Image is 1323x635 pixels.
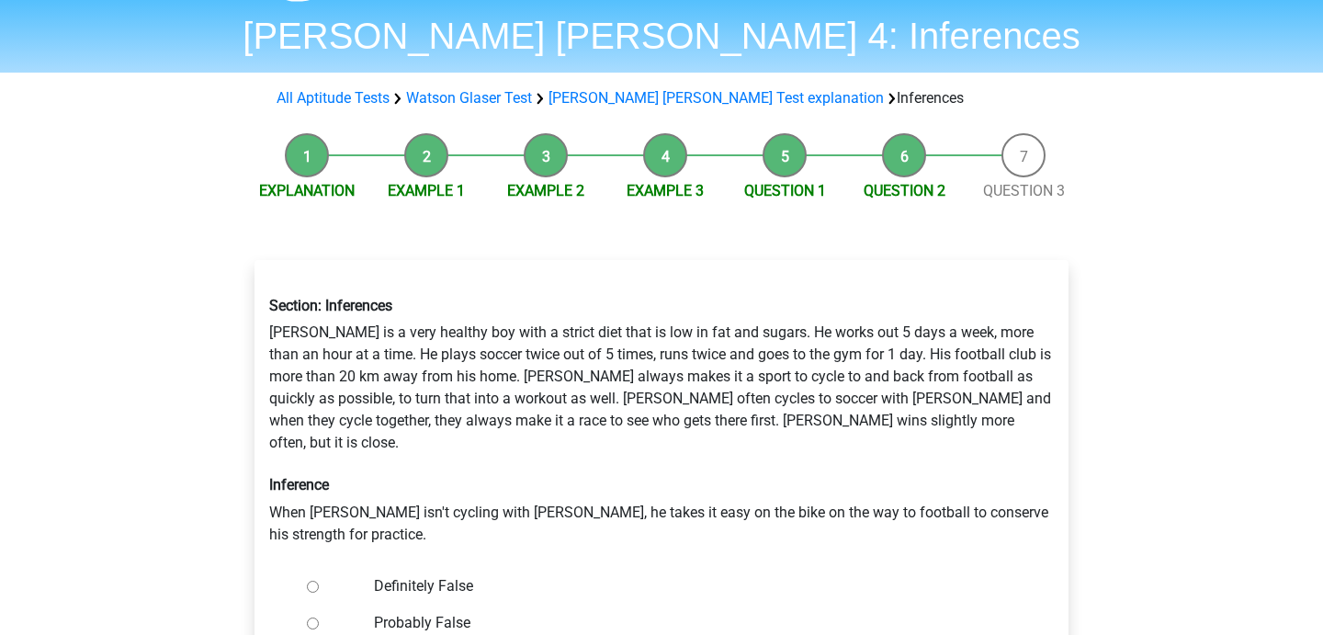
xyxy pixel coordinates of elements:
[374,612,1010,634] label: Probably False
[269,476,1054,493] h6: Inference
[269,297,1054,314] h6: Section: Inferences
[744,182,826,199] a: Question 1
[406,89,532,107] a: Watson Glaser Test
[277,89,390,107] a: All Aptitude Tests
[507,182,584,199] a: Example 2
[259,182,355,199] a: Explanation
[388,182,465,199] a: Example 1
[548,89,884,107] a: [PERSON_NAME] [PERSON_NAME] Test explanation
[627,182,704,199] a: Example 3
[374,575,1010,597] label: Definitely False
[864,182,945,199] a: Question 2
[255,282,1068,560] div: [PERSON_NAME] is a very healthy boy with a strict diet that is low in fat and sugars. He works ou...
[269,87,1054,109] div: Inferences
[239,14,1084,58] h1: [PERSON_NAME] [PERSON_NAME] 4: Inferences
[983,182,1065,199] a: Question 3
